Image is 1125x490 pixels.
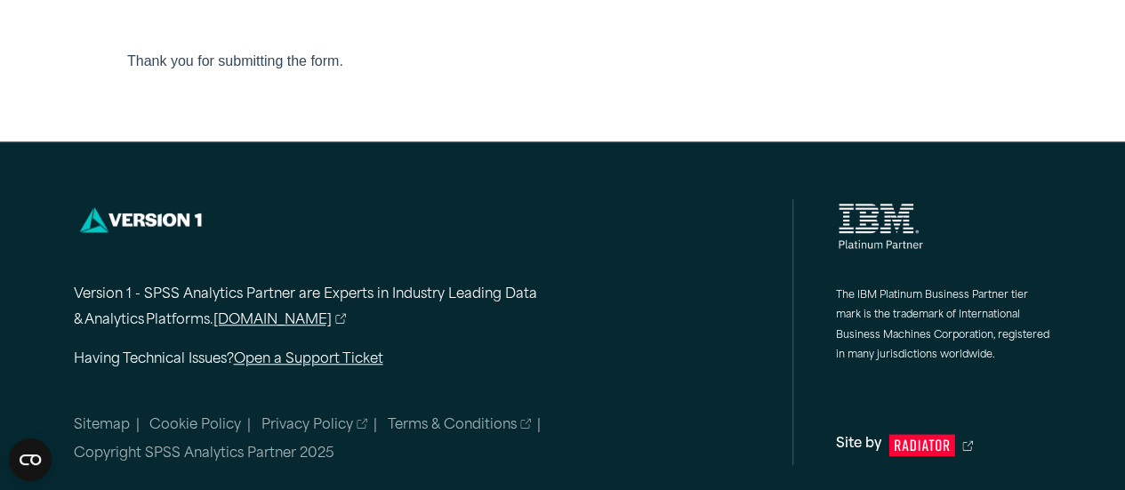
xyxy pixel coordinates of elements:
[388,415,532,437] a: Terms & Conditions
[9,438,52,481] button: Open CMP widget
[836,286,1052,366] p: The IBM Platinum Business Partner tier mark is the trademark of International Business Machines C...
[261,415,368,437] a: Privacy Policy
[888,434,955,456] svg: Radiator Digital
[74,283,607,334] p: Version 1 - SPSS Analytics Partner are Experts in Industry Leading Data & Analytics Platforms.
[74,348,607,374] p: Having Technical Issues?
[74,415,792,465] nav: Minor links within the footer
[74,419,130,432] a: Sitemap
[836,432,1052,458] a: Site by Radiator Digital
[149,419,241,432] a: Cookie Policy
[127,53,999,70] iframe: To enrich screen reader interactions, please activate Accessibility in Grammarly extension settings
[213,309,347,334] a: [DOMAIN_NAME]
[836,432,881,458] span: Site by
[74,447,334,461] span: Copyright SPSS Analytics Partner 2025
[234,353,383,366] a: Open a Support Ticket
